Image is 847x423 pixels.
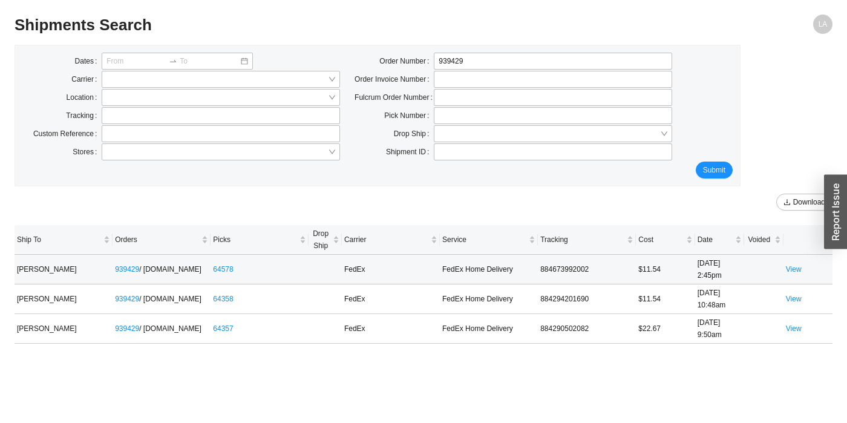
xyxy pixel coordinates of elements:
label: Shipment ID [386,143,434,160]
td: $11.54 [636,255,695,284]
td: $22.67 [636,314,695,344]
a: 939429 [115,265,139,274]
td: [PERSON_NAME] [15,284,113,314]
th: Carrier sortable [342,225,440,255]
span: to [169,57,177,65]
th: Picks sortable [211,225,309,255]
span: Cost [638,234,683,246]
td: [PERSON_NAME] [15,255,113,284]
span: Orders [115,234,199,246]
a: View [786,295,802,303]
label: Stores [73,143,102,160]
th: Tracking sortable [538,225,636,255]
span: Tracking [540,234,624,246]
td: FedEx [342,314,440,344]
td: 884290502082 [538,314,636,344]
td: FedEx Home Delivery [440,314,538,344]
span: Drop Ship [311,228,330,252]
td: [PERSON_NAME] [15,314,113,344]
a: 939429 [115,324,139,333]
th: Drop Ship sortable [309,225,341,255]
div: / [DOMAIN_NAME] [115,293,208,305]
td: FedEx Home Delivery [440,284,538,314]
td: 884673992002 [538,255,636,284]
span: Date [698,234,733,246]
span: LA [819,15,828,34]
button: Submit [696,162,733,179]
td: 884294201690 [538,284,636,314]
span: download [783,198,791,207]
span: Ship To [17,234,101,246]
label: Location [67,89,102,106]
label: Pick Number [384,107,434,124]
a: View [786,265,802,274]
a: 939429 [115,295,139,303]
label: Order Invoice Number [355,71,434,88]
th: Orders sortable [113,225,211,255]
label: Drop Ship [394,125,434,142]
th: Cost sortable [636,225,695,255]
label: Custom Reference [33,125,102,142]
span: Voided [747,234,772,246]
a: 64357 [213,324,233,333]
td: FedEx [342,255,440,284]
label: Order Number [379,53,434,70]
th: Ship To sortable [15,225,113,255]
span: swap-right [169,57,177,65]
button: downloadDownload [776,194,832,211]
a: View [786,324,802,333]
div: / [DOMAIN_NAME] [115,263,208,275]
input: From [106,55,166,67]
span: Service [442,234,526,246]
span: Submit [703,164,725,176]
label: Fulcrum Order Number [355,89,434,106]
td: FedEx Home Delivery [440,255,538,284]
th: Voided sortable [744,225,783,255]
td: FedEx [342,284,440,314]
h2: Shipments Search [15,15,628,36]
th: undefined sortable [783,225,832,255]
a: 64578 [213,265,233,274]
th: Service sortable [440,225,538,255]
td: [DATE] 9:50am [695,314,744,344]
a: 64358 [213,295,233,303]
td: $11.54 [636,284,695,314]
span: Carrier [344,234,428,246]
input: To [180,55,240,67]
span: Download [793,196,825,208]
td: [DATE] 10:48am [695,284,744,314]
th: Date sortable [695,225,744,255]
label: Carrier [71,71,102,88]
div: / [DOMAIN_NAME] [115,323,208,335]
label: Tracking [66,107,102,124]
label: Dates [75,53,102,70]
span: Picks [213,234,297,246]
td: [DATE] 2:45pm [695,255,744,284]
